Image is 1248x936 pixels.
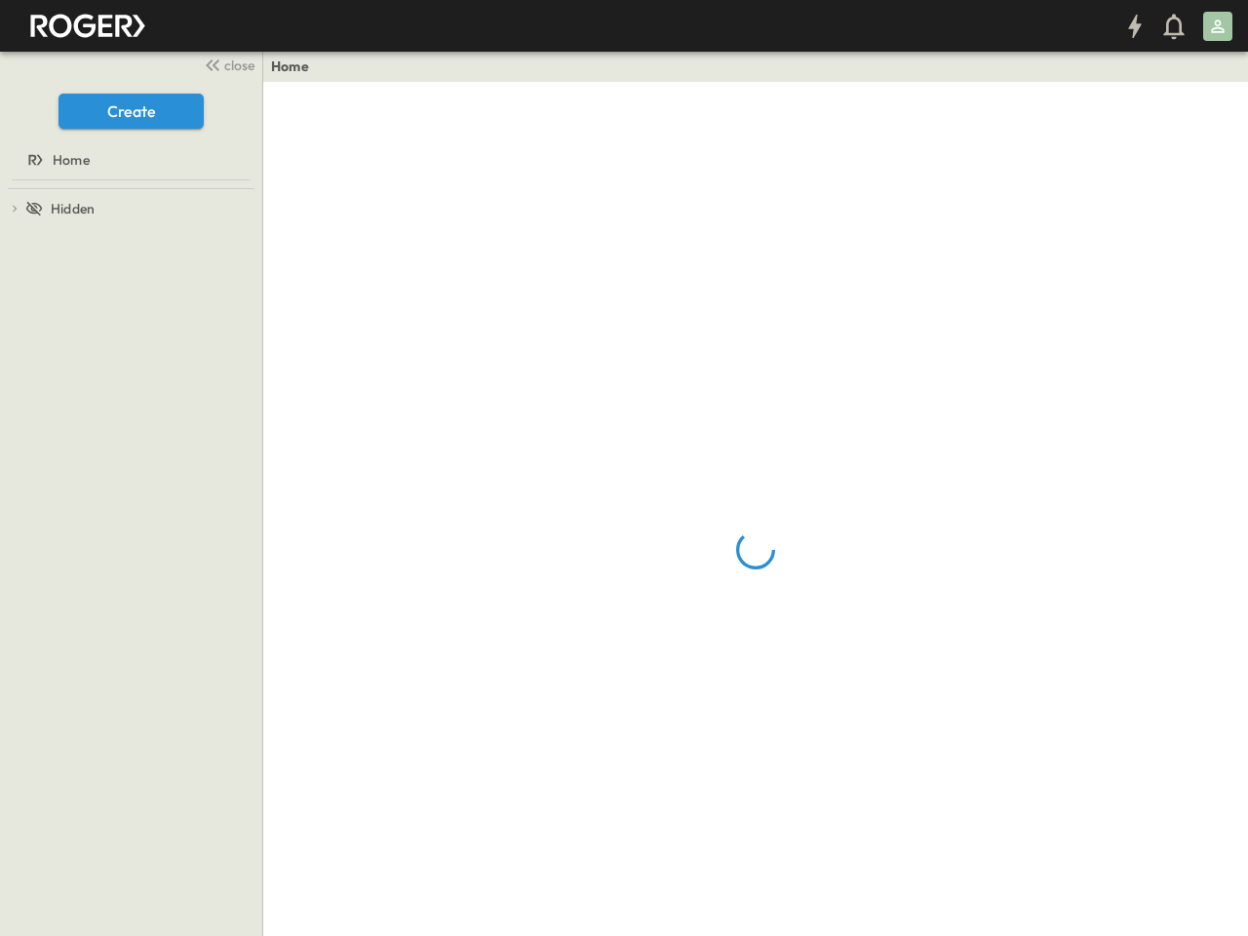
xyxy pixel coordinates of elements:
button: close [196,51,258,78]
span: Hidden [51,199,95,218]
nav: breadcrumbs [271,57,321,76]
span: close [224,56,254,75]
span: Home [53,150,90,170]
a: Home [271,57,309,76]
a: Home [4,146,254,174]
button: Create [58,94,204,129]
